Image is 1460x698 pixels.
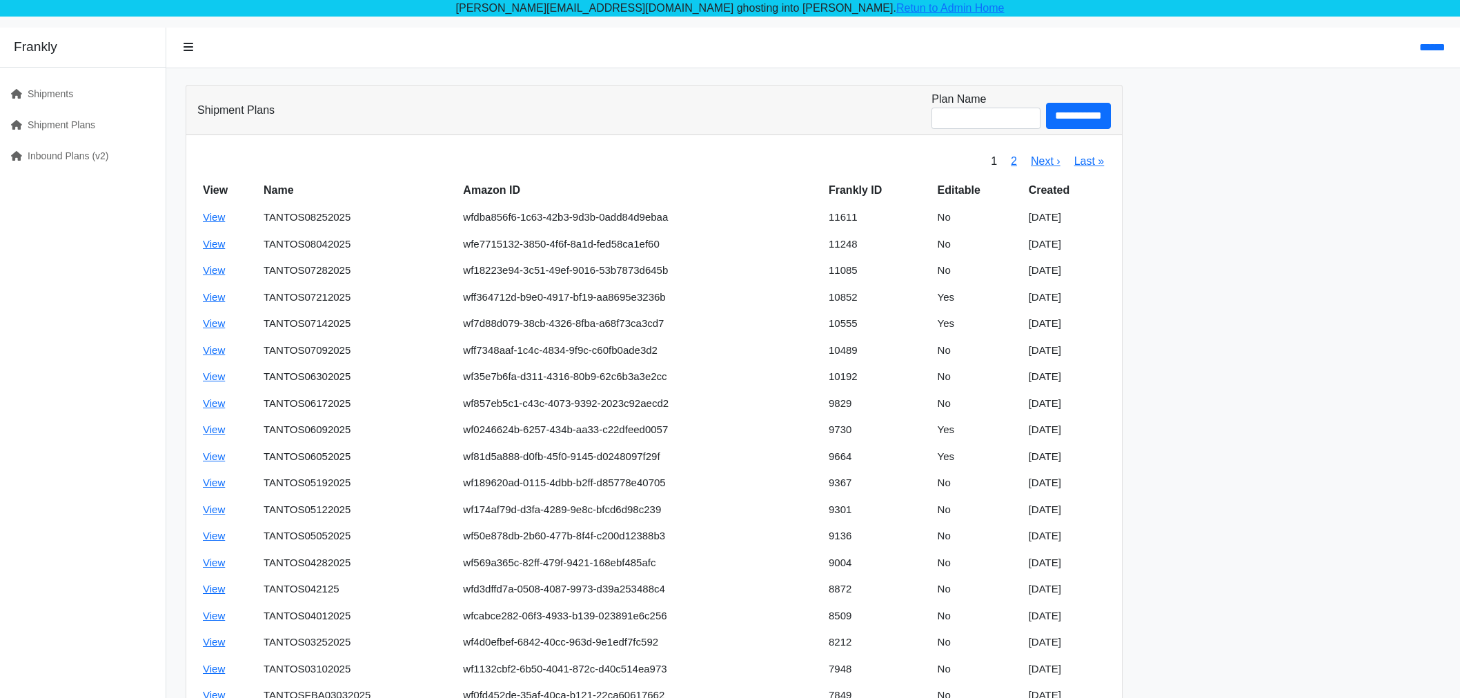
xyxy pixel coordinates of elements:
[457,390,823,417] td: wf857eb5c1-c43c-4073-9392-2023c92aecd2
[1023,204,1112,231] td: [DATE]
[203,344,225,356] a: View
[932,629,1023,656] td: No
[457,470,823,497] td: wf189620ad-0115-4dbb-b2ff-d85778e40705
[457,310,823,337] td: wf7d88d079-38cb-4326-8fba-a68f73ca3cd7
[823,310,932,337] td: 10555
[457,497,823,523] td: wf174af79d-d3fa-4289-9e8c-bfcd6d98c239
[258,550,457,577] td: TANTOS04282025
[1031,155,1061,167] a: Next ›
[823,363,932,390] td: 10192
[823,629,932,656] td: 8212
[1023,576,1112,603] td: [DATE]
[932,417,1023,443] td: Yes
[823,390,932,417] td: 9829
[1074,155,1105,167] a: Last »
[258,231,457,258] td: TANTOS08042025
[823,257,932,284] td: 11085
[203,610,225,621] a: View
[258,310,457,337] td: TANTOS07142025
[258,363,457,390] td: TANTOS06302025
[932,337,1023,364] td: No
[203,397,225,409] a: View
[1023,390,1112,417] td: [DATE]
[823,284,932,311] td: 10852
[932,550,1023,577] td: No
[457,231,823,258] td: wfe7715132-3850-4f6f-8a1d-fed58ca1ef60
[823,656,932,683] td: 7948
[258,523,457,550] td: TANTOS05052025
[931,91,986,108] label: Plan Name
[932,310,1023,337] td: Yes
[1023,603,1112,630] td: [DATE]
[203,370,225,382] a: View
[258,390,457,417] td: TANTOS06172025
[1023,257,1112,284] td: [DATE]
[984,146,1111,177] nav: pager
[258,257,457,284] td: TANTOS07282025
[203,450,225,462] a: View
[1023,363,1112,390] td: [DATE]
[932,576,1023,603] td: No
[457,443,823,470] td: wf81d5a888-d0fb-45f0-9145-d0248097f29f
[1023,497,1112,523] td: [DATE]
[823,576,932,603] td: 8872
[1023,284,1112,311] td: [DATE]
[932,363,1023,390] td: No
[457,656,823,683] td: wf1132cbf2-6b50-4041-872c-d40c514ea973
[1023,656,1112,683] td: [DATE]
[258,656,457,683] td: TANTOS03102025
[932,231,1023,258] td: No
[203,636,225,648] a: View
[258,417,457,443] td: TANTOS06092025
[203,264,225,276] a: View
[1023,337,1112,364] td: [DATE]
[932,443,1023,470] td: Yes
[932,523,1023,550] td: No
[203,211,225,223] a: View
[258,497,457,523] td: TANTOS05122025
[1023,443,1112,470] td: [DATE]
[932,284,1023,311] td: Yes
[203,557,225,568] a: View
[932,177,1023,204] th: Editable
[258,204,457,231] td: TANTOS08252025
[197,103,275,117] h3: Shipment Plans
[203,530,225,541] a: View
[1023,523,1112,550] td: [DATE]
[1023,550,1112,577] td: [DATE]
[457,576,823,603] td: wfd3dffd7a-0508-4087-9973-d39a253488c4
[1023,310,1112,337] td: [DATE]
[1023,231,1112,258] td: [DATE]
[203,583,225,595] a: View
[203,238,225,250] a: View
[197,177,258,204] th: View
[823,443,932,470] td: 9664
[258,443,457,470] td: TANTOS06052025
[457,177,823,204] th: Amazon ID
[823,337,932,364] td: 10489
[1023,470,1112,497] td: [DATE]
[457,603,823,630] td: wfcabce282-06f3-4933-b139-023891e6c256
[457,337,823,364] td: wff7348aaf-1c4c-4834-9f9c-c60fb0ade3d2
[823,550,932,577] td: 9004
[823,231,932,258] td: 11248
[1011,155,1017,167] a: 2
[823,470,932,497] td: 9367
[203,477,225,488] a: View
[1023,417,1112,443] td: [DATE]
[823,497,932,523] td: 9301
[203,503,225,515] a: View
[258,629,457,656] td: TANTOS03252025
[457,550,823,577] td: wf569a365c-82ff-479f-9421-168ebf485afc
[258,603,457,630] td: TANTOS04012025
[203,663,225,675] a: View
[457,363,823,390] td: wf35e7b6fa-d311-4316-80b9-62c6b3a3e2cc
[1023,177,1112,204] th: Created
[258,470,457,497] td: TANTOS05192025
[932,656,1023,683] td: No
[457,284,823,311] td: wff364712d-b9e0-4917-bf19-aa8695e3236b
[203,317,225,329] a: View
[457,417,823,443] td: wf0246624b-6257-434b-aa33-c22dfeed0057
[984,146,1004,177] span: 1
[896,2,1005,14] a: Retun to Admin Home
